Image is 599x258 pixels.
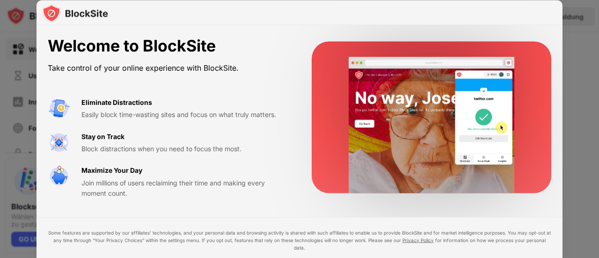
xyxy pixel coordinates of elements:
[81,97,152,107] div: Eliminate Distractions
[42,4,108,22] img: logo-blocksite.svg
[81,165,142,176] div: Maximize Your Day
[48,61,289,74] div: Take control of your online experience with BlockSite.
[48,229,551,251] div: Some features are supported by our affiliates’ technologies, and your personal data and browsing ...
[48,131,70,154] img: value-focus.svg
[48,165,70,188] img: value-safe-time.svg
[81,177,289,199] div: Join millions of users reclaiming their time and making every moment count.
[81,110,289,120] div: Easily block time-wasting sites and focus on what truly matters.
[48,37,289,56] div: Welcome to BlockSite
[81,143,289,154] div: Block distractions when you need to focus the most.
[81,131,124,141] div: Stay on Track
[48,97,70,119] img: value-avoid-distractions.svg
[402,237,434,243] a: Privacy Policy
